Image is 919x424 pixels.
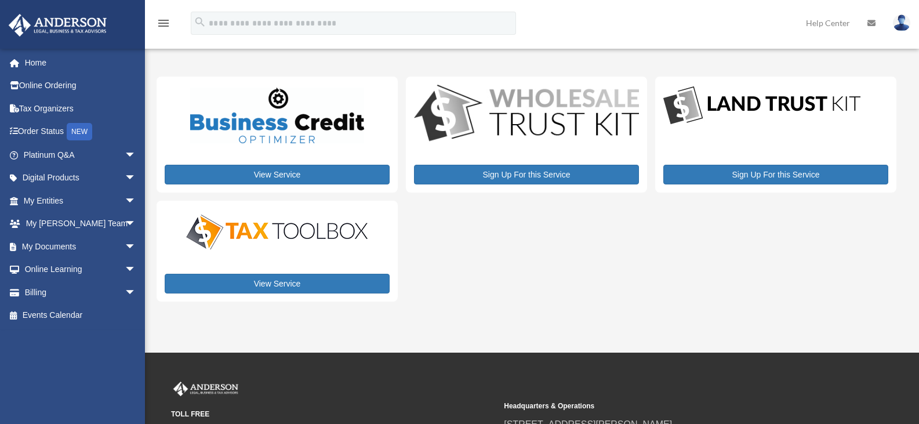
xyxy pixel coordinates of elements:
[125,166,148,190] span: arrow_drop_down
[67,123,92,140] div: NEW
[5,14,110,37] img: Anderson Advisors Platinum Portal
[504,400,829,412] small: Headquarters & Operations
[8,189,154,212] a: My Entitiesarrow_drop_down
[125,212,148,236] span: arrow_drop_down
[8,143,154,166] a: Platinum Q&Aarrow_drop_down
[414,165,639,184] a: Sign Up For this Service
[165,274,390,293] a: View Service
[157,16,170,30] i: menu
[8,235,154,258] a: My Documentsarrow_drop_down
[171,408,496,421] small: TOLL FREE
[8,304,154,327] a: Events Calendar
[8,74,154,97] a: Online Ordering
[8,120,154,144] a: Order StatusNEW
[194,16,206,28] i: search
[125,189,148,213] span: arrow_drop_down
[663,85,860,127] img: LandTrust_lgo-1.jpg
[8,51,154,74] a: Home
[663,165,888,184] a: Sign Up For this Service
[165,165,390,184] a: View Service
[8,281,154,304] a: Billingarrow_drop_down
[893,15,910,31] img: User Pic
[125,235,148,259] span: arrow_drop_down
[157,20,170,30] a: menu
[414,85,639,144] img: WS-Trust-Kit-lgo-1.jpg
[125,143,148,167] span: arrow_drop_down
[8,97,154,120] a: Tax Organizers
[171,382,241,397] img: Anderson Advisors Platinum Portal
[125,258,148,282] span: arrow_drop_down
[125,281,148,305] span: arrow_drop_down
[8,166,148,190] a: Digital Productsarrow_drop_down
[8,212,154,235] a: My [PERSON_NAME] Teamarrow_drop_down
[8,258,154,281] a: Online Learningarrow_drop_down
